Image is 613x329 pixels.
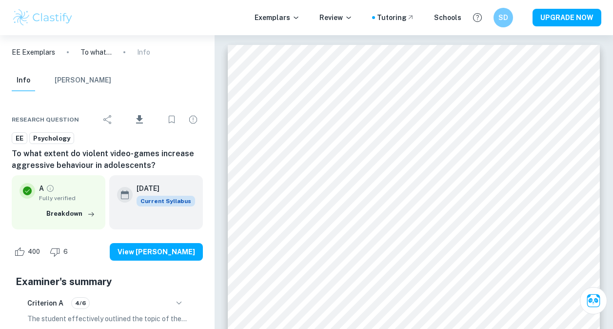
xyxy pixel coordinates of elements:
[137,183,187,194] h6: [DATE]
[98,110,118,129] div: Share
[319,12,353,23] p: Review
[533,9,601,26] button: UPGRADE NOW
[58,247,73,257] span: 6
[12,8,74,27] img: Clastify logo
[183,110,203,129] div: Report issue
[39,194,98,203] span: Fully verified
[27,313,187,324] p: The student effectively outlined the topic of their study at the beginning of the essay, demonstr...
[110,243,203,261] button: View [PERSON_NAME]
[12,132,27,144] a: EE
[137,196,195,206] div: This exemplar is based on the current syllabus. Feel free to refer to it for inspiration/ideas wh...
[119,107,160,132] div: Download
[16,274,199,289] h5: Examiner's summary
[12,134,27,144] span: EE
[55,70,111,91] button: [PERSON_NAME]
[377,12,415,23] a: Tutoring
[162,110,181,129] div: Bookmark
[12,47,55,58] a: EE Exemplars
[12,244,45,260] div: Like
[12,70,35,91] button: Info
[46,184,55,193] a: Grade fully verified
[22,247,45,257] span: 400
[27,298,63,308] h6: Criterion A
[30,134,74,144] span: Psychology
[434,12,461,23] a: Schools
[72,299,89,308] span: 4/6
[12,115,79,124] span: Research question
[39,183,44,194] p: A
[255,12,300,23] p: Exemplars
[29,132,74,144] a: Psychology
[47,244,73,260] div: Dislike
[580,287,607,314] button: Ask Clai
[80,47,112,58] p: To what extent do violent video-games increase aggressive behaviour in adolescents?
[498,12,509,23] h6: SD
[137,196,195,206] span: Current Syllabus
[469,9,486,26] button: Help and Feedback
[44,206,98,221] button: Breakdown
[137,47,150,58] p: Info
[494,8,513,27] button: SD
[12,148,203,171] h6: To what extent do violent video-games increase aggressive behaviour in adolescents?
